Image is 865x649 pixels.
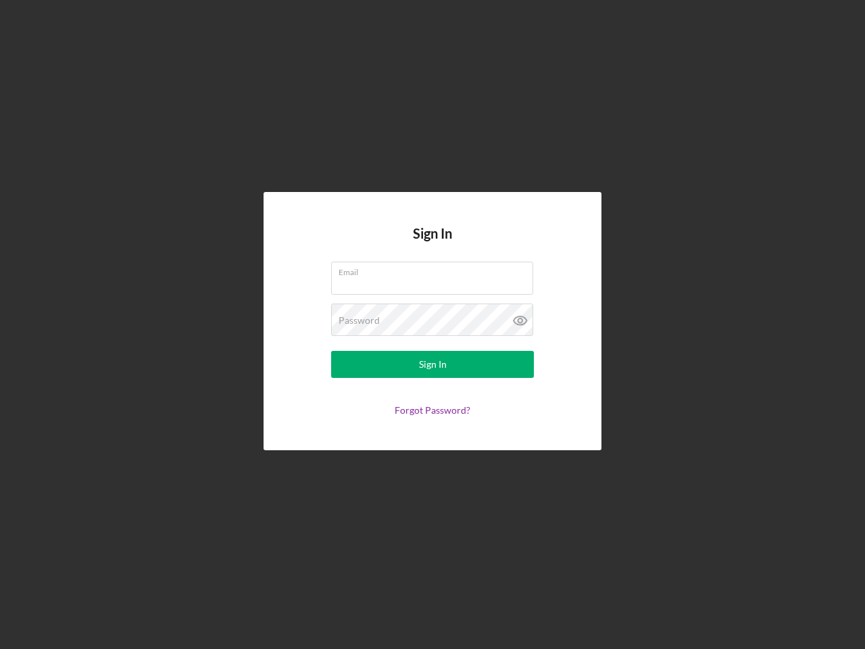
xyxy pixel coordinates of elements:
h4: Sign In [413,226,452,262]
a: Forgot Password? [395,404,470,416]
button: Sign In [331,351,534,378]
label: Email [339,262,533,277]
div: Sign In [419,351,447,378]
label: Password [339,315,380,326]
